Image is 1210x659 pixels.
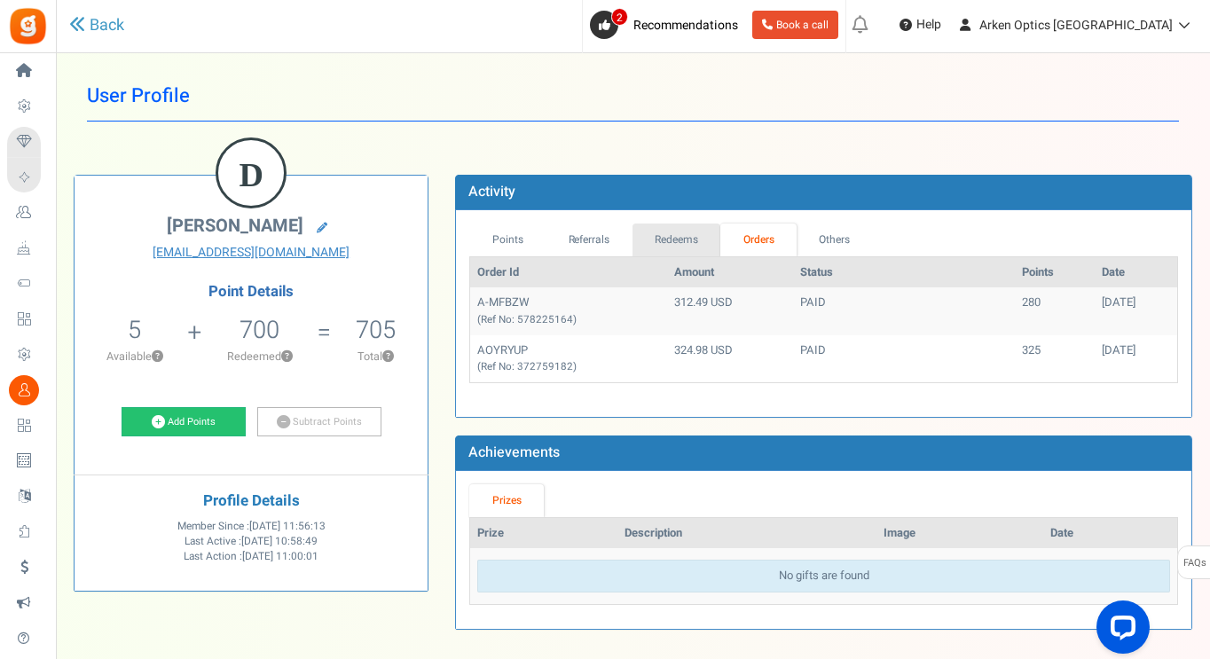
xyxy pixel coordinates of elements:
[632,224,721,256] a: Redeems
[667,257,793,288] th: Amount
[218,140,284,209] figcaption: D
[1102,294,1170,311] div: [DATE]
[470,518,617,549] th: Prize
[122,407,246,437] a: Add Points
[468,181,515,202] b: Activity
[185,534,318,549] span: Last Active :
[8,6,48,46] img: Gratisfaction
[87,71,1179,122] h1: User Profile
[470,335,666,382] td: AOYRYUP
[75,284,428,300] h4: Point Details
[611,8,628,26] span: 2
[242,549,318,564] span: [DATE] 11:00:01
[469,484,544,517] a: Prizes
[241,534,318,549] span: [DATE] 10:58:49
[979,16,1173,35] span: Arken Optics [GEOGRAPHIC_DATA]
[617,518,876,549] th: Description
[797,224,873,256] a: Others
[88,493,414,510] h4: Profile Details
[356,317,396,343] h5: 705
[477,560,1170,592] div: No gifts are found
[382,351,394,363] button: ?
[546,224,632,256] a: Referrals
[152,351,163,363] button: ?
[477,312,577,327] small: (Ref No: 578225164)
[477,359,577,374] small: (Ref No: 372759182)
[912,16,941,34] span: Help
[1015,335,1095,382] td: 325
[83,349,186,365] p: Available
[128,312,141,348] span: 5
[1015,257,1095,288] th: Points
[249,519,326,534] span: [DATE] 11:56:13
[1095,257,1177,288] th: Date
[1043,518,1177,549] th: Date
[752,11,838,39] a: Book a call
[633,16,738,35] span: Recommendations
[892,11,948,39] a: Help
[167,213,303,239] span: [PERSON_NAME]
[240,317,279,343] h5: 700
[204,349,316,365] p: Redeemed
[281,351,293,363] button: ?
[720,224,797,256] a: Orders
[876,518,1042,549] th: Image
[590,11,745,39] a: 2 Recommendations
[1102,342,1170,359] div: [DATE]
[470,287,666,334] td: A-MFBZW
[793,257,1015,288] th: Status
[1015,287,1095,334] td: 280
[88,244,414,262] a: [EMAIL_ADDRESS][DOMAIN_NAME]
[667,287,793,334] td: 312.49 USD
[334,349,420,365] p: Total
[177,519,326,534] span: Member Since :
[793,287,1015,334] td: PAID
[470,257,666,288] th: Order Id
[257,407,381,437] a: Subtract Points
[667,335,793,382] td: 324.98 USD
[468,442,560,463] b: Achievements
[184,549,318,564] span: Last Action :
[793,335,1015,382] td: PAID
[469,224,546,256] a: Points
[1182,546,1206,580] span: FAQs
